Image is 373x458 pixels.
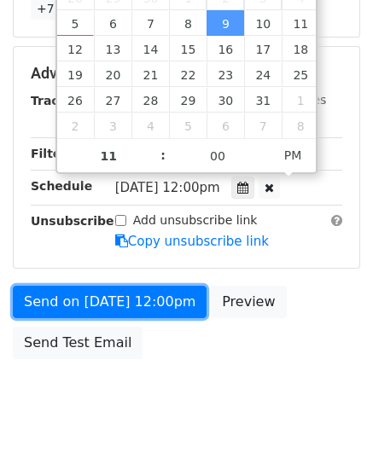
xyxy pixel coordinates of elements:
span: November 8, 2025 [282,113,319,138]
span: October 21, 2025 [131,61,169,87]
span: October 6, 2025 [94,10,131,36]
span: October 13, 2025 [94,36,131,61]
span: November 7, 2025 [244,113,282,138]
span: [DATE] 12:00pm [115,180,220,195]
span: November 5, 2025 [169,113,207,138]
span: October 20, 2025 [94,61,131,87]
span: November 1, 2025 [282,87,319,113]
input: Minute [166,139,270,173]
span: November 6, 2025 [207,113,244,138]
span: October 17, 2025 [244,36,282,61]
label: Add unsubscribe link [133,212,258,229]
span: October 10, 2025 [244,10,282,36]
a: Send on [DATE] 12:00pm [13,286,207,318]
strong: Filters [31,147,74,160]
strong: Schedule [31,179,92,193]
span: October 12, 2025 [57,36,95,61]
span: October 15, 2025 [169,36,207,61]
span: October 5, 2025 [57,10,95,36]
iframe: Chat Widget [288,376,373,458]
span: November 2, 2025 [57,113,95,138]
a: Send Test Email [13,327,143,359]
span: October 14, 2025 [131,36,169,61]
span: October 25, 2025 [282,61,319,87]
h5: Advanced [31,64,342,83]
span: October 30, 2025 [207,87,244,113]
span: October 29, 2025 [169,87,207,113]
span: October 22, 2025 [169,61,207,87]
span: November 3, 2025 [94,113,131,138]
span: October 31, 2025 [244,87,282,113]
a: Copy unsubscribe link [115,234,269,249]
span: October 19, 2025 [57,61,95,87]
span: October 24, 2025 [244,61,282,87]
span: October 28, 2025 [131,87,169,113]
span: November 4, 2025 [131,113,169,138]
span: October 27, 2025 [94,87,131,113]
span: October 16, 2025 [207,36,244,61]
span: October 18, 2025 [282,36,319,61]
span: October 9, 2025 [207,10,244,36]
span: : [160,138,166,172]
strong: Unsubscribe [31,214,114,228]
a: Preview [211,286,286,318]
span: October 8, 2025 [169,10,207,36]
span: October 23, 2025 [207,61,244,87]
strong: Tracking [31,94,88,107]
span: Click to toggle [270,138,317,172]
span: October 11, 2025 [282,10,319,36]
span: October 7, 2025 [131,10,169,36]
input: Hour [57,139,161,173]
span: October 26, 2025 [57,87,95,113]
